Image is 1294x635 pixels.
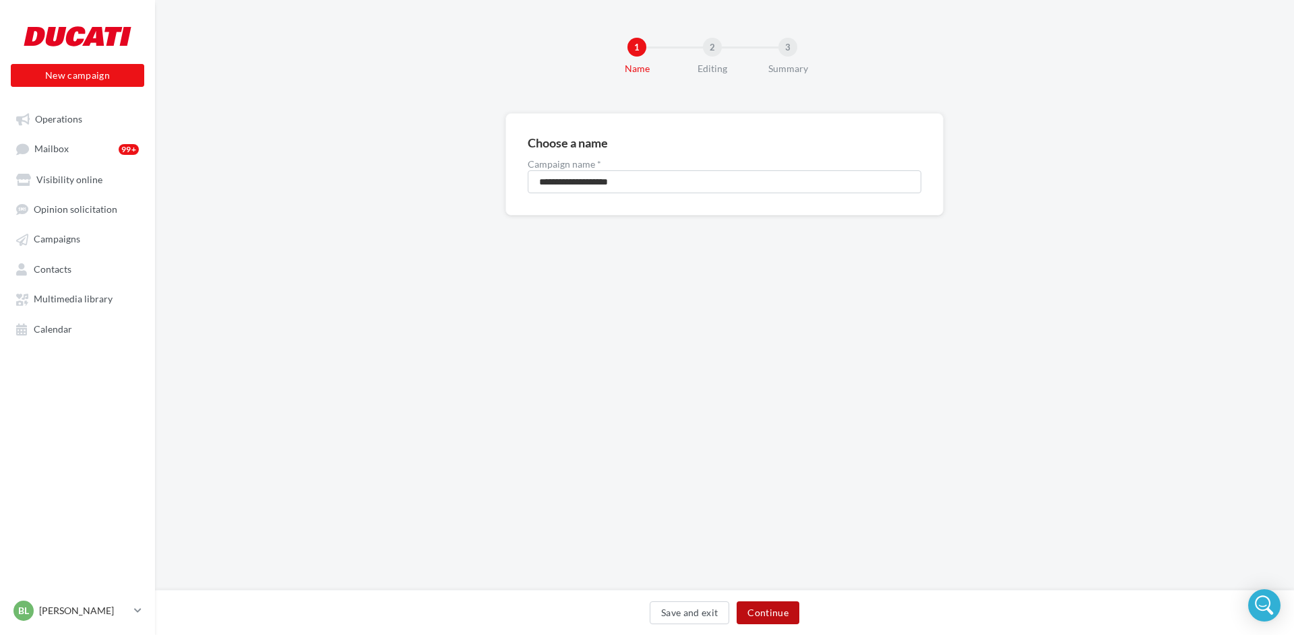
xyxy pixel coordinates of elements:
div: Choose a name [528,137,608,149]
button: New campaign [11,64,144,87]
a: Multimedia library [8,286,147,310]
p: [PERSON_NAME] [39,604,129,617]
span: BL [18,604,29,617]
button: Continue [737,601,799,624]
a: Operations [8,106,147,131]
span: Operations [35,113,82,125]
span: Campaigns [34,234,80,245]
a: Campaigns [8,226,147,250]
a: Opinion solicitation [8,197,147,221]
div: Open Intercom Messenger [1248,589,1281,622]
div: 3 [778,38,797,57]
a: Mailbox99+ [8,136,147,161]
label: Campaign name * [528,160,921,169]
span: Opinion solicitation [34,203,117,215]
span: Visibility online [36,174,102,185]
div: Editing [669,62,756,75]
a: Visibility online [8,167,147,191]
span: Multimedia library [34,294,113,305]
span: Contacts [34,263,71,275]
a: Calendar [8,316,147,341]
span: Calendar [34,323,72,335]
button: Save and exit [650,601,730,624]
div: 99+ [119,144,139,155]
div: 1 [627,38,646,57]
div: Summary [745,62,831,75]
div: Name [594,62,680,75]
div: 2 [703,38,722,57]
a: Contacts [8,257,147,281]
span: Mailbox [34,143,69,155]
a: BL [PERSON_NAME] [11,598,144,624]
